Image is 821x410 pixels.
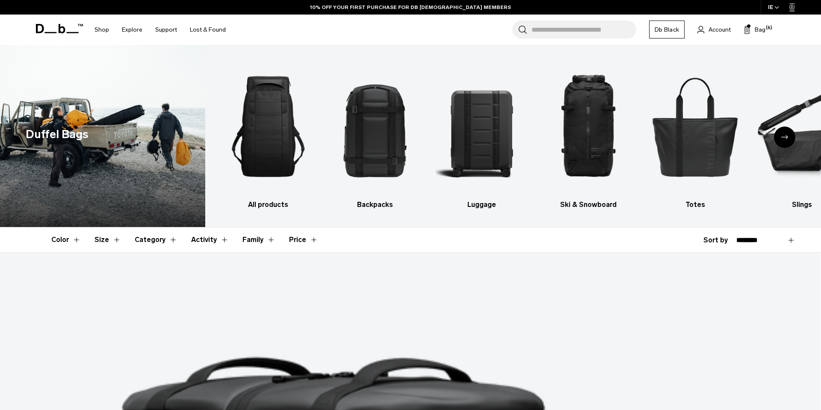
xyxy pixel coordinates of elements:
button: Bag (6) [744,24,765,35]
a: Explore [122,15,142,45]
h3: All products [222,200,314,210]
a: Support [155,15,177,45]
img: Db [436,58,528,195]
button: Toggle Filter [95,227,121,252]
button: Toggle Filter [242,227,275,252]
h3: Luggage [436,200,528,210]
a: Lost & Found [190,15,226,45]
a: Shop [95,15,109,45]
li: 4 / 10 [543,58,635,210]
h3: Backpacks [329,200,421,210]
img: Db [222,58,314,195]
h3: Ski & Snowboard [543,200,635,210]
img: Db [649,58,741,195]
span: Account [709,25,731,34]
h1: Duffel Bags [26,126,89,143]
img: Db [329,58,421,195]
button: Toggle Filter [135,227,177,252]
h3: Totes [649,200,741,210]
button: Toggle Filter [51,227,81,252]
span: (6) [766,24,772,32]
a: Db Totes [649,58,741,210]
li: 5 / 10 [649,58,741,210]
button: Toggle Price [289,227,318,252]
a: Db Black [649,21,685,38]
span: Bag [755,25,765,34]
li: 1 / 10 [222,58,314,210]
a: Db All products [222,58,314,210]
a: Db Backpacks [329,58,421,210]
nav: Main Navigation [88,15,232,45]
a: Account [697,24,731,35]
li: 2 / 10 [329,58,421,210]
img: Db [543,58,635,195]
li: 3 / 10 [436,58,528,210]
a: Db Luggage [436,58,528,210]
a: Db Ski & Snowboard [543,58,635,210]
a: 10% OFF YOUR FIRST PURCHASE FOR DB [DEMOGRAPHIC_DATA] MEMBERS [310,3,511,11]
div: Next slide [774,127,795,148]
button: Toggle Filter [191,227,229,252]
